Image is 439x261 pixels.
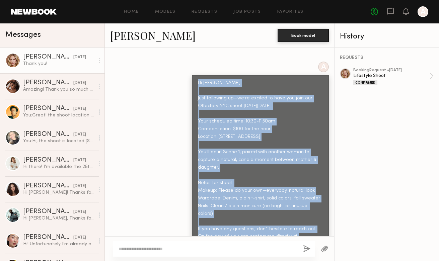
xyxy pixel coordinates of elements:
div: You: Great! the shoot location is located: [STREET_ADDRESS] [23,112,94,118]
div: Hi! Unfortunately I’m already on hold that day. I appreciate you thinking of me! [23,241,94,247]
a: A [418,6,428,17]
a: Models [155,10,175,14]
div: [DATE] [73,235,86,241]
div: [PERSON_NAME] [23,208,73,215]
div: booking Request • [DATE] [353,68,430,73]
div: [DATE] [73,209,86,215]
div: [PERSON_NAME] [23,183,73,189]
div: [PERSON_NAME] [23,54,73,61]
div: Confirmed [353,80,377,85]
a: Favorites [277,10,304,14]
a: Home [124,10,139,14]
div: [DATE] [73,54,86,61]
div: Thank you! [23,61,94,67]
a: [PERSON_NAME] [110,28,196,42]
div: Amazing! Thank you so much - looking forward to working with you guys! I’ll follow up if I have a... [23,86,94,93]
div: [PERSON_NAME] [23,131,73,138]
a: Job Posts [233,10,261,14]
a: Book model [278,32,329,38]
div: You: Hi, the shoot is located [STREET_ADDRESS] [23,138,94,144]
div: [PERSON_NAME] [23,234,73,241]
div: [PERSON_NAME] [23,157,73,164]
div: REQUESTS [340,56,434,60]
div: [PERSON_NAME] [23,105,73,112]
a: Requests [192,10,217,14]
div: Hi [PERSON_NAME], Thanks for reaching out. I sure am available. Regards, GH [23,215,94,222]
div: [DATE] [73,132,86,138]
div: History [340,33,434,40]
div: Hi [PERSON_NAME]! Thanks for reaching out, I am currently available :) [23,189,94,196]
div: [DATE] [73,106,86,112]
div: Lifestyle Shoot [353,73,430,79]
a: bookingRequest •[DATE]Lifestyle ShootConfirmed [353,68,434,85]
div: [DATE] [73,183,86,189]
div: [DATE] [73,157,86,164]
div: [PERSON_NAME] [23,80,73,86]
div: [DATE] [73,80,86,86]
span: Messages [5,31,41,39]
button: Book model [278,29,329,42]
div: Hi there! I’m available the 25th to shoot [23,164,94,170]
